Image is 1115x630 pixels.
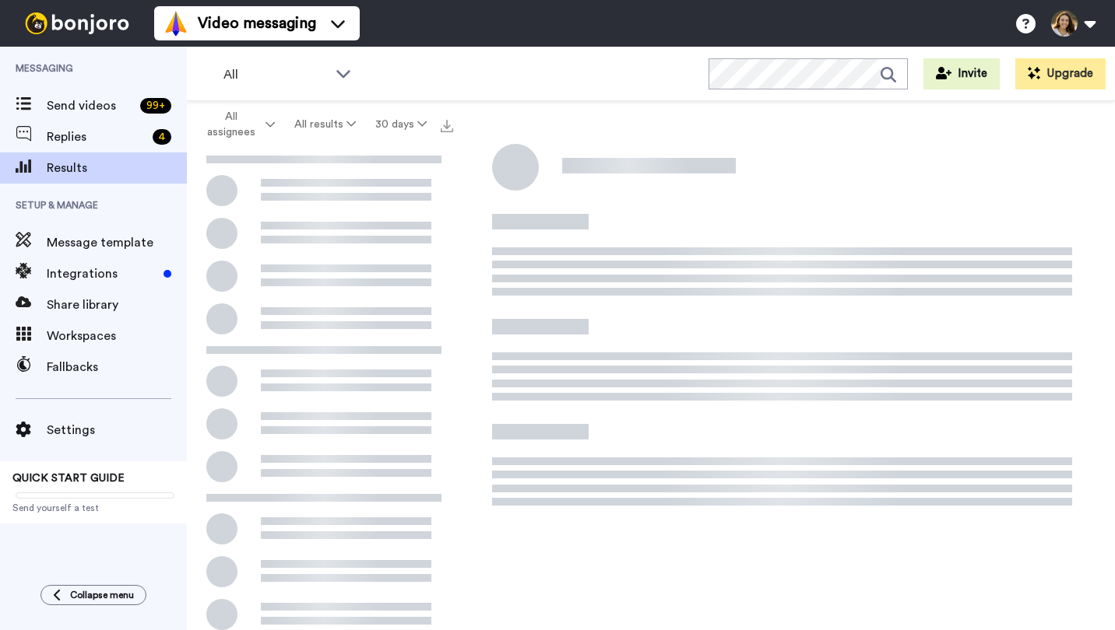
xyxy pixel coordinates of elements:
[47,421,187,439] span: Settings
[47,96,134,115] span: Send videos
[47,233,187,252] span: Message template
[199,109,262,140] span: All assignees
[70,589,134,601] span: Collapse menu
[40,585,146,605] button: Collapse menu
[47,159,187,177] span: Results
[47,296,187,314] span: Share library
[47,128,146,146] span: Replies
[285,110,366,138] button: All results
[1015,58,1106,89] button: Upgrade
[47,358,187,376] span: Fallbacks
[190,103,285,146] button: All assignees
[47,327,187,345] span: Workspaces
[12,502,174,514] span: Send yourself a test
[365,110,436,138] button: 30 days
[153,129,171,145] div: 4
[47,264,157,283] span: Integrations
[12,473,125,484] span: QUICK START GUIDE
[198,12,316,34] span: Video messaging
[441,120,453,132] img: export.svg
[19,12,135,34] img: bj-logo-header-white.svg
[436,113,458,136] button: Export all results that match these filters now.
[923,58,1000,89] button: Invite
[164,11,188,36] img: vm-color.svg
[140,98,171,114] div: 99 +
[223,65,328,84] span: All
